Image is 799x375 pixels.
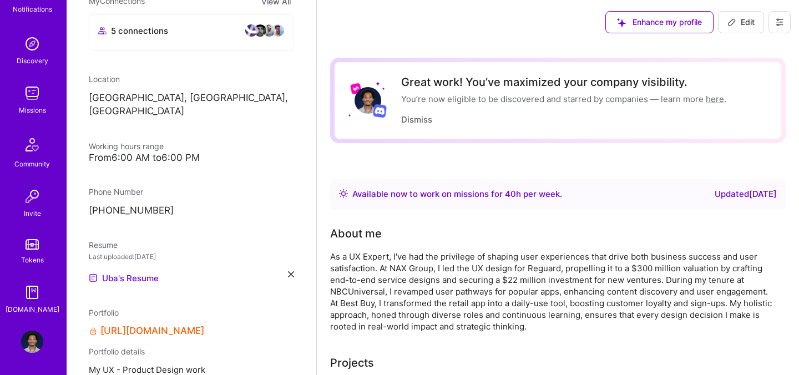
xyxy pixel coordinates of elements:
a: User Avatar [18,331,46,353]
div: Tokens [21,254,44,266]
span: 40 [505,189,516,199]
span: 5 connections [111,25,168,37]
img: Availability [339,189,348,198]
div: From 6:00 AM to 6:00 PM [89,152,294,164]
i: icon Close [288,271,294,277]
span: Edit [727,17,755,28]
p: [PHONE_NUMBER] [89,204,294,217]
button: 5 connectionsavataravataravataravatar [89,14,294,51]
a: [URL][DOMAIN_NAME] [100,325,204,337]
div: Missions [19,104,46,116]
img: avatar [245,24,258,37]
div: Available now to work on missions for h per week . [352,187,562,201]
div: Discovery [17,55,48,67]
div: You’re now eligible to be discovered and starred by companies — learn more . [401,93,726,105]
img: Invite [21,185,43,207]
img: User Avatar [21,331,43,353]
img: avatar [254,24,267,37]
img: discovery [21,33,43,55]
div: Projects [330,354,374,371]
a: Uba's Resume [89,271,159,285]
div: Invite [24,207,41,219]
a: here [706,94,724,104]
div: Portfolio details [89,346,294,357]
div: Location [89,73,294,85]
img: Lyft logo [350,83,362,94]
img: Discord logo [373,104,387,118]
img: guide book [21,281,43,303]
i: icon SuggestedTeams [617,18,626,27]
button: Dismiss [401,114,432,125]
span: Resume [89,240,118,250]
span: Working hours range [89,141,164,151]
div: Updated [DATE] [715,187,777,201]
div: As a UX Expert, I've had the privilege of shaping user experiences that drive both business succe... [330,251,774,332]
button: Edit [718,11,764,33]
img: avatar [262,24,276,37]
div: [DOMAIN_NAME] [6,303,59,315]
i: icon Collaborator [98,27,107,35]
div: Community [14,158,50,170]
div: Notifications [13,3,52,15]
p: [GEOGRAPHIC_DATA], [GEOGRAPHIC_DATA], [GEOGRAPHIC_DATA] [89,92,294,118]
div: Great work! You’ve maximized your company visibility. [401,75,726,89]
span: Portfolio [89,308,119,317]
img: Resume [89,273,98,282]
span: Phone Number [89,187,143,196]
img: tokens [26,239,39,250]
button: Enhance my profile [605,11,714,33]
div: Last uploaded: [DATE] [89,251,294,262]
img: Community [19,131,45,158]
div: About me [330,225,382,242]
img: User Avatar [355,87,381,114]
img: avatar [271,24,285,37]
img: teamwork [21,82,43,104]
span: Enhance my profile [617,17,702,28]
